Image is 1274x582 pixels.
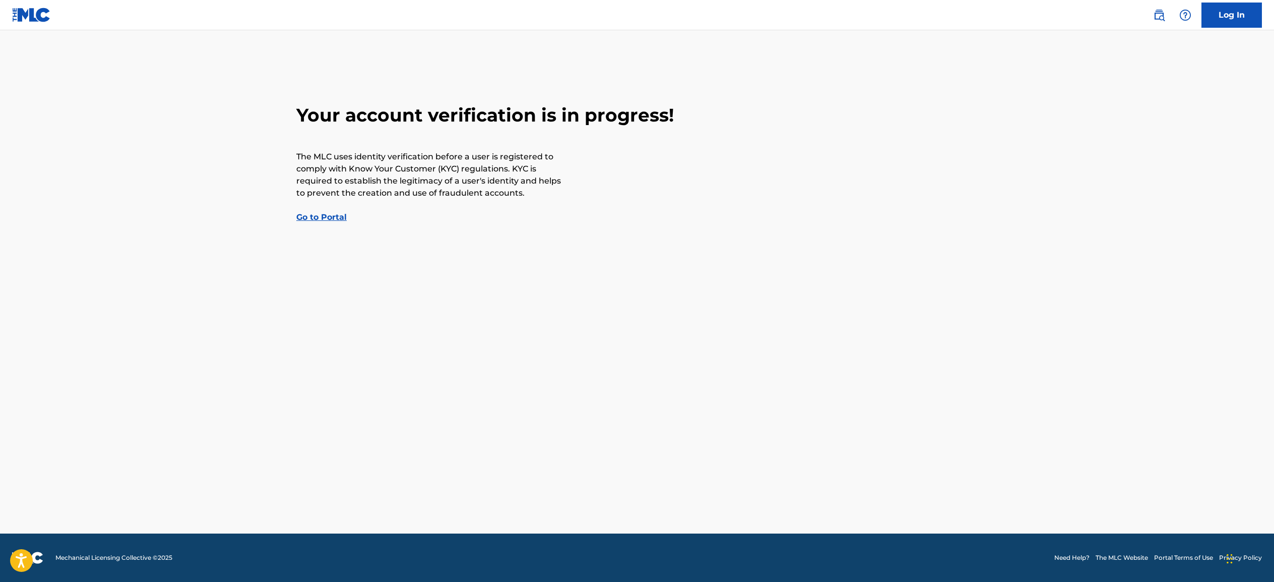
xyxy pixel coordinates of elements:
div: Help [1175,5,1195,25]
img: help [1179,9,1191,21]
a: Log In [1201,3,1262,28]
a: Portal Terms of Use [1154,553,1213,562]
a: Go to Portal [296,212,347,222]
div: Drag [1227,544,1233,574]
img: search [1153,9,1165,21]
a: Need Help? [1054,553,1090,562]
p: The MLC uses identity verification before a user is registered to comply with Know Your Customer ... [296,151,563,199]
a: The MLC Website [1096,553,1148,562]
img: MLC Logo [12,8,51,22]
span: Mechanical Licensing Collective © 2025 [55,553,172,562]
a: Public Search [1149,5,1169,25]
h2: Your account verification is in progress! [296,104,978,127]
img: logo [12,552,43,564]
a: Privacy Policy [1219,553,1262,562]
iframe: Chat Widget [1224,534,1274,582]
